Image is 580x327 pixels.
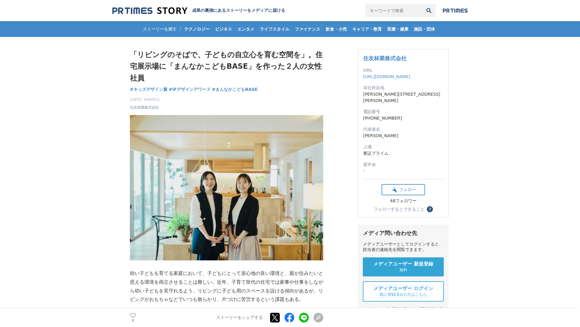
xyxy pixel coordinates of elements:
[182,26,212,32] span: テクノロジー
[373,261,433,267] span: メディアユーザー 新規登録
[292,21,323,37] a: ファイナンス
[399,267,407,273] span: 無料
[363,126,443,133] dt: 代表者名
[350,21,384,37] a: キャリア・教育
[363,150,443,157] dd: 東証プライム
[292,26,323,32] span: ファイナンス
[130,87,167,92] span: #キッズデザイン賞
[130,97,160,102] span: [DATE] 10時00分
[235,21,257,37] a: エンタメ
[411,26,437,32] span: 施設・団体
[374,207,424,211] div: フォローするとできること
[130,269,323,304] p: 幼い子どもを育てる家庭において、子どもにとって居心地の良い環境と、親が住みたいと思える環境を両立させることは難しい。近年、子育て世代の住宅では家事や仕事をしながら幼い子どもを見守れるよう、リビン...
[411,21,437,37] a: 施設・団体
[363,242,444,253] div: メディアユーザーとしてログインすると、担当者の連絡先を閲覧できます。
[112,7,187,15] img: 成果の裏側にあるストーリーをメディアに届ける
[365,4,422,17] input: キーワードで検索
[130,105,159,110] a: 住友林業株式会社
[382,184,425,195] button: フォロー
[363,144,443,150] dt: 上場
[212,86,258,93] a: #まんなかこどもBASE
[192,8,285,13] h2: 成果の裏側にあるストーリーをメディアに届ける
[363,281,444,302] a: メディアユーザー ログイン 既に登録済みの方はこちら
[323,21,349,37] a: 飲食・小売
[363,67,443,74] dt: URL
[350,26,384,32] span: キャリア・教育
[169,86,211,93] a: #iFデザインアワード
[443,8,468,13] img: prtimes
[130,319,136,322] p: 8
[363,230,444,237] div: メディア問い合わせ先
[363,257,444,276] a: メディアユーザー 新規登録 無料
[385,26,411,32] span: 医療・健康
[380,292,427,297] span: 既に登録済みの方はこちら
[213,26,234,32] span: ビジネス
[130,115,323,260] img: thumbnail_b74e13d0-71d4-11f0-8cd6-75e66c4aab62.jpg
[212,87,258,92] span: #まんなかこどもBASE
[363,115,443,121] dd: [PHONE_NUMBER]
[257,26,292,32] span: ライフスタイル
[363,109,443,115] dt: 電話番号
[169,87,211,92] span: #iFデザインアワード
[363,133,443,139] dd: [PERSON_NAME]
[428,207,432,211] span: ？
[216,315,263,320] p: ストーリーをシェアする
[363,161,443,168] dt: 資本金
[112,7,285,15] a: 成果の裏側にあるストーリーをメディアに届ける 成果の裏側にあるストーリーをメディアに届ける
[235,26,257,32] span: エンタメ
[257,21,292,37] a: ライフスタイル
[213,21,234,37] a: ビジネス
[422,4,436,17] button: 検索
[373,286,433,292] span: メディアユーザー ログイン
[363,74,410,79] a: [URL][DOMAIN_NAME]
[130,86,167,93] a: #キッズデザイン賞
[382,198,425,204] div: 48フォロワー
[363,55,407,61] a: 住友林業株式会社
[182,21,212,37] a: テクノロジー
[363,85,443,91] dt: 本社所在地
[363,168,443,174] dd: -
[130,49,323,84] h1: 「リビングのそばで、子どもの自立心を育む空間を」。住宅展示場に「まんなかこどもBASE」を作った２人の女性社員
[385,21,411,37] a: 医療・健康
[323,26,349,32] span: 飲食・小売
[363,91,443,104] dd: [PERSON_NAME][STREET_ADDRESS][PERSON_NAME]
[427,206,433,212] button: ？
